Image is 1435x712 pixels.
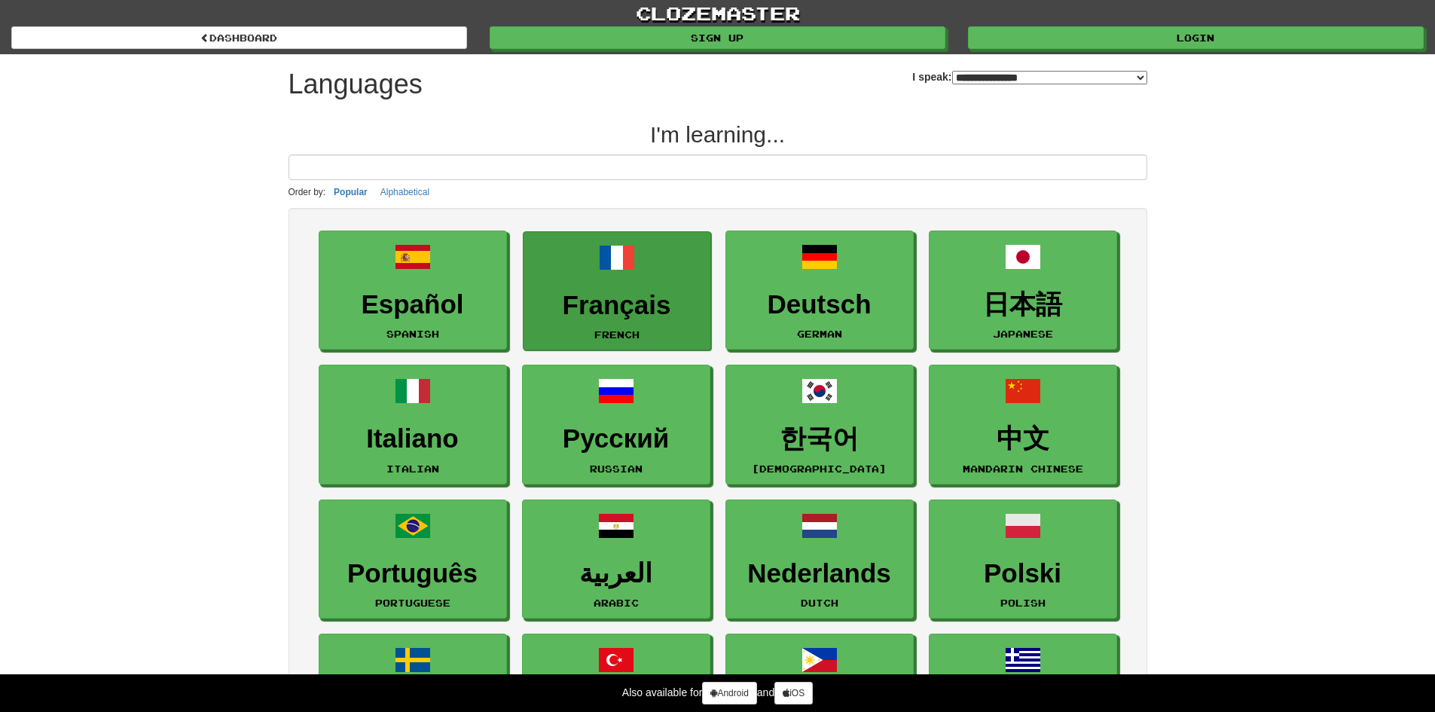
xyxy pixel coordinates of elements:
[530,559,702,588] h3: العربية
[329,184,372,200] button: Popular
[937,559,1109,588] h3: Polski
[702,682,756,704] a: Android
[937,424,1109,454] h3: 中文
[319,231,507,350] a: EspañolSpanish
[968,26,1424,49] a: Login
[594,329,640,340] small: French
[963,463,1083,474] small: Mandarin Chinese
[289,122,1147,147] h2: I'm learning...
[327,559,499,588] h3: Português
[993,328,1053,339] small: Japanese
[11,26,467,49] a: dashboard
[289,187,326,197] small: Order by:
[490,26,945,49] a: Sign up
[774,682,813,704] a: iOS
[386,463,439,474] small: Italian
[531,291,703,320] h3: Français
[734,424,905,454] h3: 한국어
[912,69,1146,84] label: I speak:
[319,365,507,484] a: ItalianoItalian
[327,290,499,319] h3: Español
[594,597,639,608] small: Arabic
[797,328,842,339] small: German
[376,184,434,200] button: Alphabetical
[375,597,450,608] small: Portuguese
[734,559,905,588] h3: Nederlands
[952,71,1147,84] select: I speak:
[590,463,643,474] small: Russian
[725,231,914,350] a: DeutschGerman
[937,290,1109,319] h3: 日本語
[523,231,711,351] a: FrançaisFrench
[289,69,423,99] h1: Languages
[530,424,702,454] h3: Русский
[929,365,1117,484] a: 中文Mandarin Chinese
[734,290,905,319] h3: Deutsch
[386,328,439,339] small: Spanish
[929,500,1117,619] a: PolskiPolish
[725,500,914,619] a: NederlandsDutch
[522,365,710,484] a: РусскийRussian
[929,231,1117,350] a: 日本語Japanese
[801,597,838,608] small: Dutch
[725,365,914,484] a: 한국어[DEMOGRAPHIC_DATA]
[327,424,499,454] h3: Italiano
[1000,597,1046,608] small: Polish
[522,500,710,619] a: العربيةArabic
[752,463,887,474] small: [DEMOGRAPHIC_DATA]
[319,500,507,619] a: PortuguêsPortuguese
